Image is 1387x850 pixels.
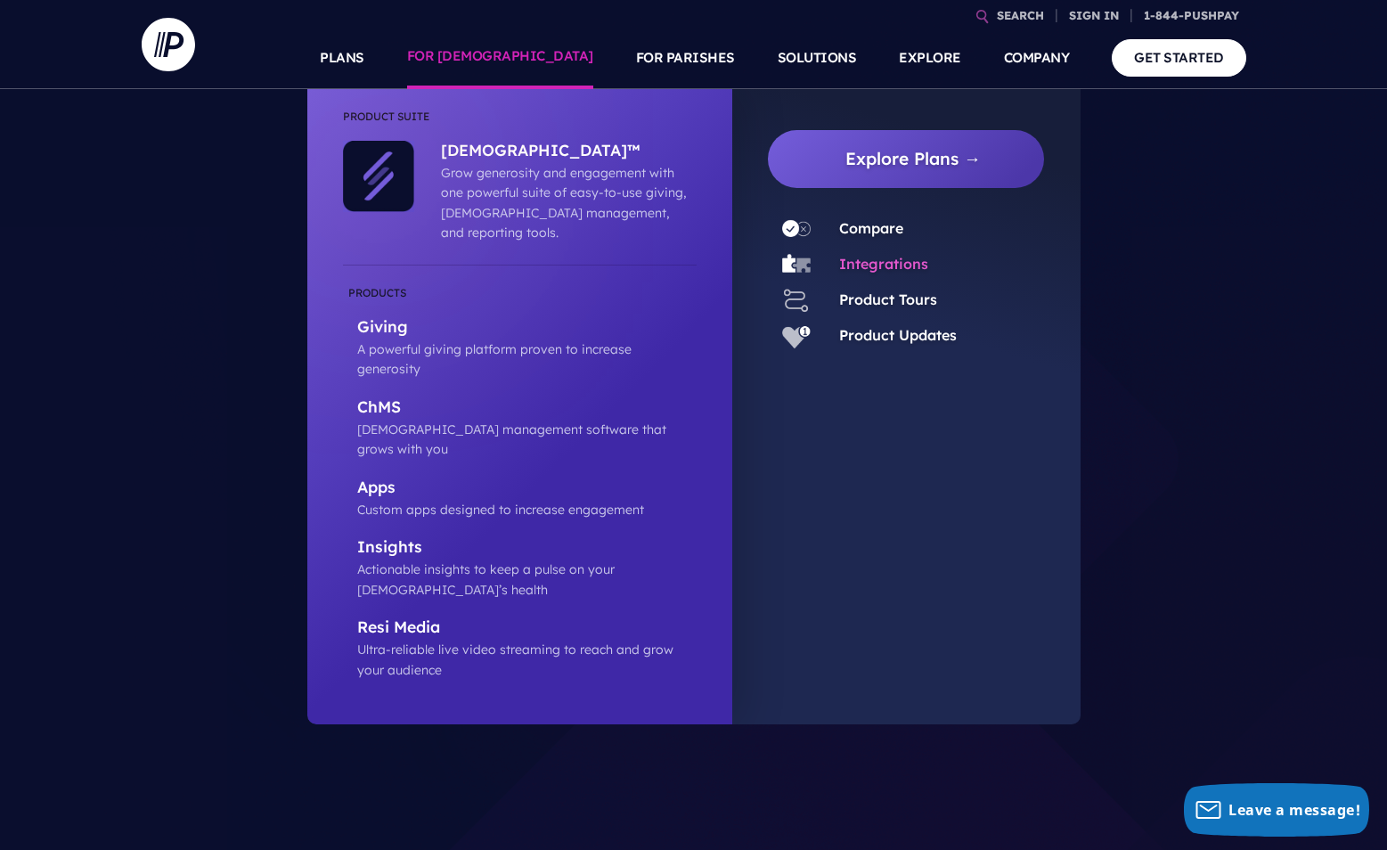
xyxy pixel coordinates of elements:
[357,420,697,460] p: [DEMOGRAPHIC_DATA] management software that grows with you
[414,141,688,243] a: [DEMOGRAPHIC_DATA]™ Grow generosity and engagement with one powerful suite of easy-to-use giving,...
[357,339,697,380] p: A powerful giving platform proven to increase generosity
[1004,27,1070,89] a: COMPANY
[357,397,697,420] p: ChMS
[636,27,735,89] a: FOR PARISHES
[320,27,364,89] a: PLANS
[1228,800,1360,820] span: Leave a message!
[839,290,937,308] a: Product Tours
[357,617,697,640] p: Resi Media
[343,107,697,141] li: Product Suite
[343,141,414,212] img: ChurchStaq™ - Icon
[343,617,697,680] a: Resi Media Ultra-reliable live video streaming to reach and grow your audience
[839,326,957,344] a: Product Updates
[343,537,697,600] a: Insights Actionable insights to keep a pulse on your [DEMOGRAPHIC_DATA]’s health
[782,130,1045,188] a: Explore Plans →
[1112,39,1246,76] a: GET STARTED
[782,215,811,243] img: Compare - Icon
[1184,783,1369,837] button: Leave a message!
[768,215,825,243] a: Compare - Icon
[343,397,697,460] a: ChMS [DEMOGRAPHIC_DATA] management software that grows with you
[357,317,697,339] p: Giving
[782,286,811,315] img: Product Tours - Icon
[357,500,697,519] p: Custom apps designed to increase engagement
[441,163,688,243] p: Grow generosity and engagement with one powerful suite of easy-to-use giving, [DEMOGRAPHIC_DATA] ...
[357,537,697,560] p: Insights
[357,478,697,500] p: Apps
[839,255,928,273] a: Integrations
[343,478,697,520] a: Apps Custom apps designed to increase engagement
[768,286,825,315] a: Product Tours - Icon
[768,322,825,350] a: Product Updates - Icon
[899,27,961,89] a: EXPLORE
[357,560,697,600] p: Actionable insights to keep a pulse on your [DEMOGRAPHIC_DATA]’s health
[343,283,697,380] a: Giving A powerful giving platform proven to increase generosity
[768,250,825,279] a: Integrations - Icon
[407,27,593,89] a: FOR [DEMOGRAPHIC_DATA]
[357,640,697,680] p: Ultra-reliable live video streaming to reach and grow your audience
[782,250,811,279] img: Integrations - Icon
[441,141,688,163] p: [DEMOGRAPHIC_DATA]™
[782,322,811,350] img: Product Updates - Icon
[839,219,903,237] a: Compare
[778,27,857,89] a: SOLUTIONS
